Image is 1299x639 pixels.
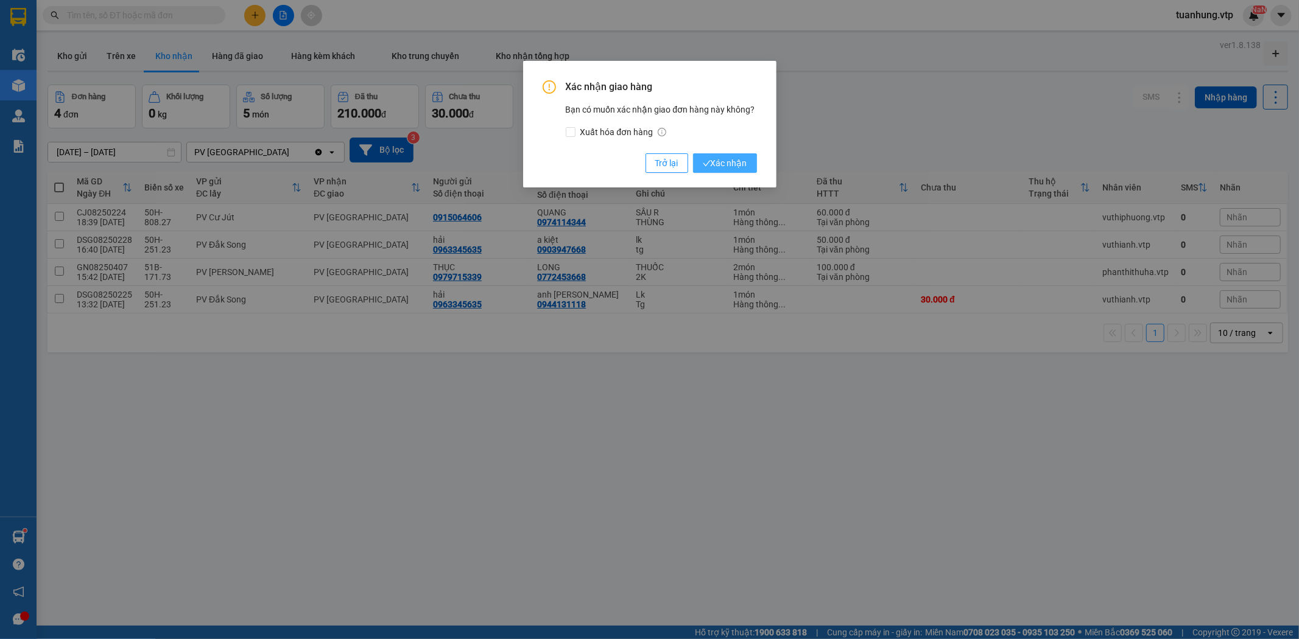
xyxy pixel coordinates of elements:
[655,156,678,170] span: Trở lại
[703,156,747,170] span: Xác nhận
[543,80,556,94] span: exclamation-circle
[646,153,688,173] button: Trở lại
[703,159,711,167] span: check
[566,103,757,139] div: Bạn có muốn xác nhận giao đơn hàng này không?
[693,153,757,173] button: checkXác nhận
[566,80,757,94] span: Xác nhận giao hàng
[658,128,666,136] span: info-circle
[576,125,672,139] span: Xuất hóa đơn hàng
